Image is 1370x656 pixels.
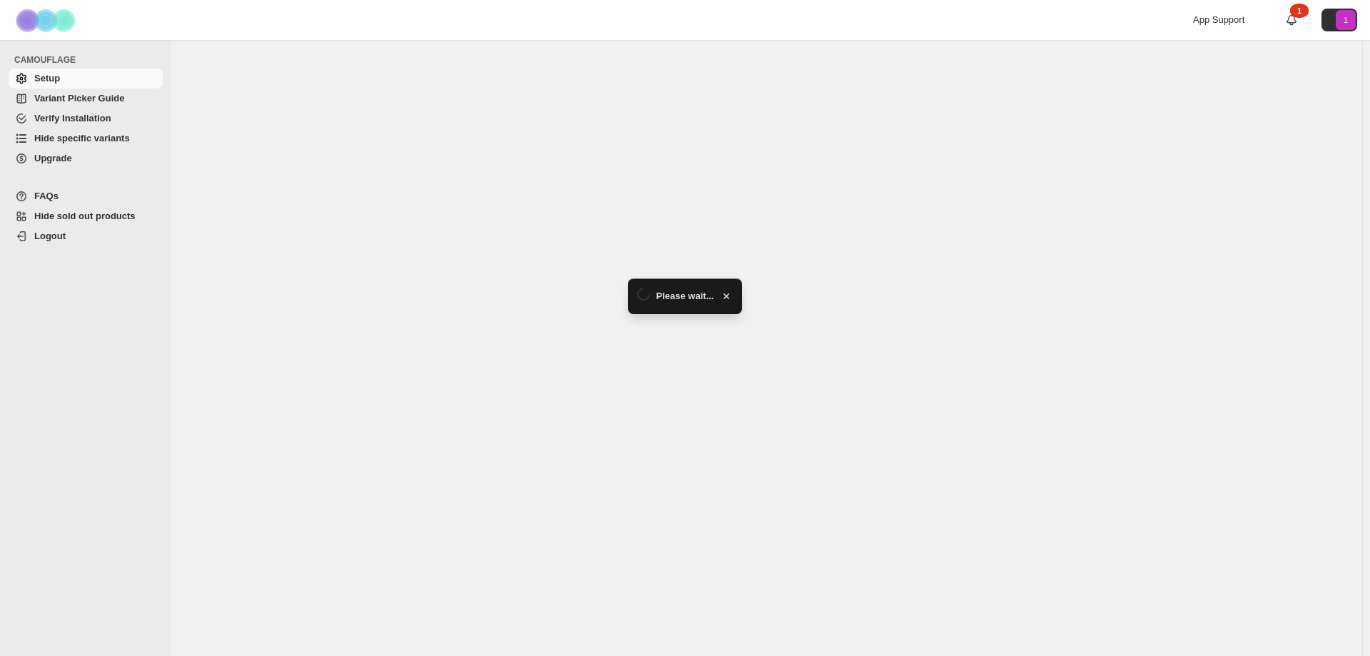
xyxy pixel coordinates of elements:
a: Logout [9,226,163,246]
span: Avatar with initials 1 [1336,10,1356,30]
a: Hide sold out products [9,206,163,226]
a: Hide specific variants [9,128,163,148]
text: 1 [1344,16,1348,24]
a: 1 [1284,13,1299,27]
a: Upgrade [9,148,163,168]
a: Setup [9,69,163,89]
div: 1 [1290,4,1309,18]
span: Setup [34,73,60,84]
span: App Support [1193,14,1244,25]
span: Variant Picker Guide [34,93,124,104]
span: Logout [34,231,66,241]
button: Avatar with initials 1 [1321,9,1357,31]
a: Variant Picker Guide [9,89,163,109]
a: Verify Installation [9,109,163,128]
span: Verify Installation [34,113,111,123]
a: FAQs [9,186,163,206]
span: Upgrade [34,153,72,163]
span: CAMOUFLAGE [14,54,164,66]
span: Hide specific variants [34,133,130,143]
span: FAQs [34,191,59,201]
img: Camouflage [11,1,83,40]
span: Hide sold out products [34,211,136,221]
span: Please wait... [656,289,714,303]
